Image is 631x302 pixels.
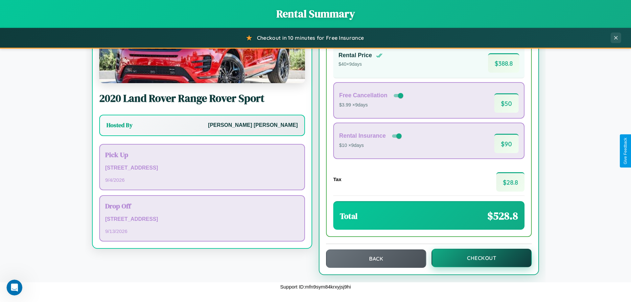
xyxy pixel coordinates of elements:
h3: Total [340,211,358,221]
span: $ 28.8 [496,172,525,192]
p: $10 × 9 days [339,141,403,150]
h4: Rental Insurance [339,132,386,139]
h4: Free Cancellation [339,92,387,99]
img: Land Rover Range Rover Sport [99,17,305,83]
p: $3.99 × 9 days [339,101,405,109]
p: 9 / 4 / 2026 [105,175,299,184]
span: Checkout in 10 minutes for Free Insurance [257,35,364,41]
p: $ 40 × 9 days [339,60,383,69]
p: Support ID: mfn9sym84krxyjsj9hi [280,282,351,291]
h2: 2020 Land Rover Range Rover Sport [99,91,305,105]
span: $ 388.8 [488,53,519,73]
iframe: Intercom live chat [7,280,22,295]
h1: Rental Summary [7,7,624,21]
p: [STREET_ADDRESS] [105,163,299,173]
h3: Hosted By [106,121,132,129]
button: Checkout [432,249,532,267]
span: $ 50 [494,93,519,113]
p: [STREET_ADDRESS] [105,215,299,224]
span: $ 528.8 [487,209,518,223]
p: [PERSON_NAME] [PERSON_NAME] [208,121,298,130]
span: $ 90 [494,134,519,153]
p: 9 / 13 / 2026 [105,227,299,236]
div: Give Feedback [623,138,628,164]
h3: Drop Off [105,201,299,211]
h3: Pick Up [105,150,299,159]
button: Back [326,249,426,268]
h4: Rental Price [339,52,372,59]
h4: Tax [333,176,341,182]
